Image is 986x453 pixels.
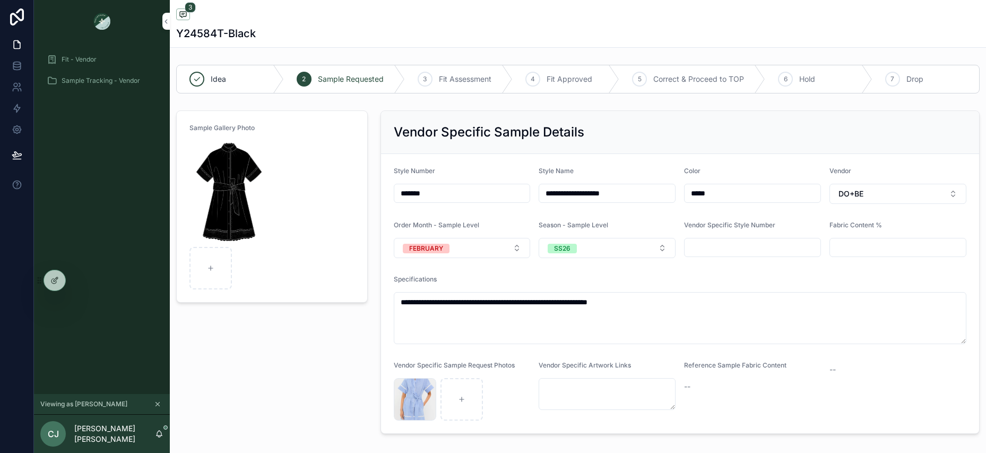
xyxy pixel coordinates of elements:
div: FEBRUARY [409,244,443,253]
span: Correct & Proceed to TOP [653,74,744,84]
span: Hold [799,74,815,84]
div: SS26 [554,244,570,253]
span: Sample Tracking - Vendor [62,76,140,85]
span: Specifications [394,275,437,283]
span: -- [829,364,836,375]
button: 3 [176,8,190,22]
a: Sample Tracking - Vendor [40,71,163,90]
span: DO+BE [838,189,863,199]
span: Season - Sample Level [539,221,608,229]
span: -- [684,381,690,392]
button: Select Button [539,238,676,258]
p: [PERSON_NAME] [PERSON_NAME] [74,423,155,445]
span: 2 [302,75,306,83]
span: Sample Gallery Photo [189,124,255,132]
span: 3 [185,2,196,13]
span: Vendor Specific Artwork Links [539,361,631,369]
span: Vendor Specific Style Number [684,221,775,229]
span: 3 [423,75,427,83]
img: App logo [93,13,110,30]
span: 6 [784,75,788,83]
span: Sample Requested [318,74,384,84]
span: 5 [638,75,642,83]
span: Order Month - Sample Level [394,221,479,229]
span: Drop [906,74,923,84]
h2: Vendor Specific Sample Details [394,124,584,141]
span: Style Name [539,167,574,175]
img: Cornelia_blk.png [189,141,265,243]
span: Color [684,167,700,175]
span: 7 [890,75,894,83]
div: scrollable content [34,42,170,104]
button: Select Button [829,184,966,204]
span: Reference Sample Fabric Content [684,361,786,369]
h1: Y24584T-Black [176,26,256,41]
span: Fit Assessment [439,74,491,84]
span: Fit Approved [547,74,592,84]
span: 4 [531,75,535,83]
span: CJ [48,428,59,440]
span: Style Number [394,167,435,175]
span: Idea [211,74,226,84]
span: Fit - Vendor [62,55,97,64]
span: Viewing as [PERSON_NAME] [40,400,127,408]
a: Fit - Vendor [40,50,163,69]
button: Select Button [394,238,531,258]
span: Vendor Specific Sample Request Photos [394,361,515,369]
span: Vendor [829,167,851,175]
span: Fabric Content % [829,221,882,229]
